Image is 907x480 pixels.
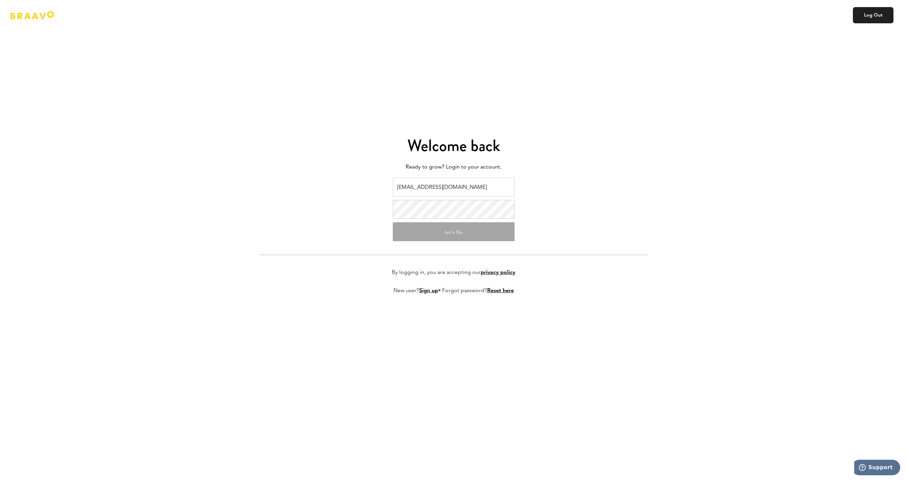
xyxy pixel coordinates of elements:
[853,7,893,23] a: Log Out
[393,287,514,295] p: New user? • Forgot password?
[854,460,900,477] iframe: Opens a widget where you can find more information
[481,270,515,275] a: privacy policy
[407,134,500,157] span: Welcome back
[392,269,515,277] p: By logging in, you are accepting our
[259,162,648,172] p: Ready to grow? Login to your account.
[393,222,515,241] button: Let's Go
[419,288,438,294] a: Sign up
[393,178,515,197] input: Email
[487,288,514,294] a: Reset here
